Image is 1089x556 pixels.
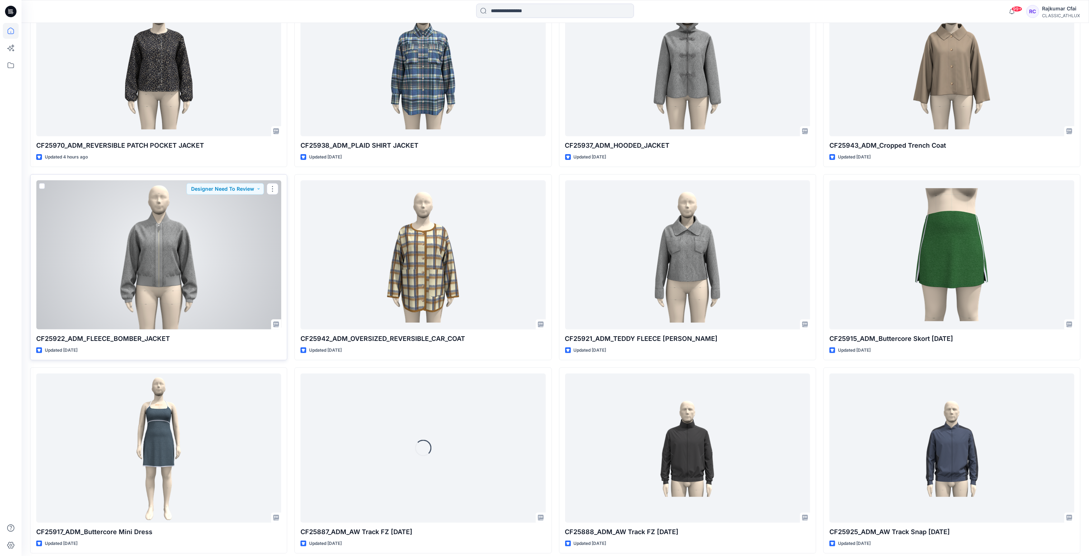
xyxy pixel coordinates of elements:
div: Rajkumar Cfai [1042,4,1080,13]
a: CF25888_ADM_AW Track FZ 07AUG25 [565,374,810,523]
p: Updated [DATE] [574,153,606,161]
p: CF25888_ADM_AW Track FZ [DATE] [565,527,810,537]
p: Updated [DATE] [45,540,77,547]
p: Updated [DATE] [574,540,606,547]
p: CF25943_ADM_Cropped Trench Coat [829,141,1074,151]
a: CF25915_ADM_Buttercore Skort 08Aug25 [829,180,1074,330]
p: CF25970_ADM_REVERSIBLE PATCH POCKET JACKET [36,141,281,151]
p: CF25925_ADM_AW Track Snap [DATE] [829,527,1074,537]
p: CF25942_ADM_OVERSIZED_REVERSIBLE_CAR_COAT [300,334,545,344]
p: Updated [DATE] [838,540,871,547]
p: CF25921_ADM_TEDDY FLEECE [PERSON_NAME] [565,334,810,344]
p: CF25915_ADM_Buttercore Skort [DATE] [829,334,1074,344]
p: CF25938_ADM_PLAID SHIRT JACKET [300,141,545,151]
p: CF25937_ADM_HOODED_JACKET [565,141,810,151]
p: Updated [DATE] [838,347,871,354]
p: CF25887_ADM_AW Track FZ [DATE] [300,527,545,537]
p: Updated 4 hours ago [45,153,88,161]
a: CF25925_ADM_AW Track Snap 07AUG25 [829,374,1074,523]
a: CF25917_ADM_Buttercore Mini Dress [36,374,281,523]
p: Updated [DATE] [838,153,871,161]
div: CLASSIC_ATHLUX [1042,13,1080,18]
p: Updated [DATE] [309,540,342,547]
p: Updated [DATE] [309,347,342,354]
p: CF25917_ADM_Buttercore Mini Dress [36,527,281,537]
div: RC [1026,5,1039,18]
a: CF25921_ADM_TEDDY FLEECE TUCKER JACKET [565,180,810,330]
a: CF25942_ADM_OVERSIZED_REVERSIBLE_CAR_COAT [300,180,545,330]
p: CF25922_ADM_FLEECE_BOMBER_JACKET [36,334,281,344]
span: 99+ [1012,6,1022,12]
p: Updated [DATE] [45,347,77,354]
a: CF25922_ADM_FLEECE_BOMBER_JACKET [36,180,281,330]
p: Updated [DATE] [309,153,342,161]
p: Updated [DATE] [574,347,606,354]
